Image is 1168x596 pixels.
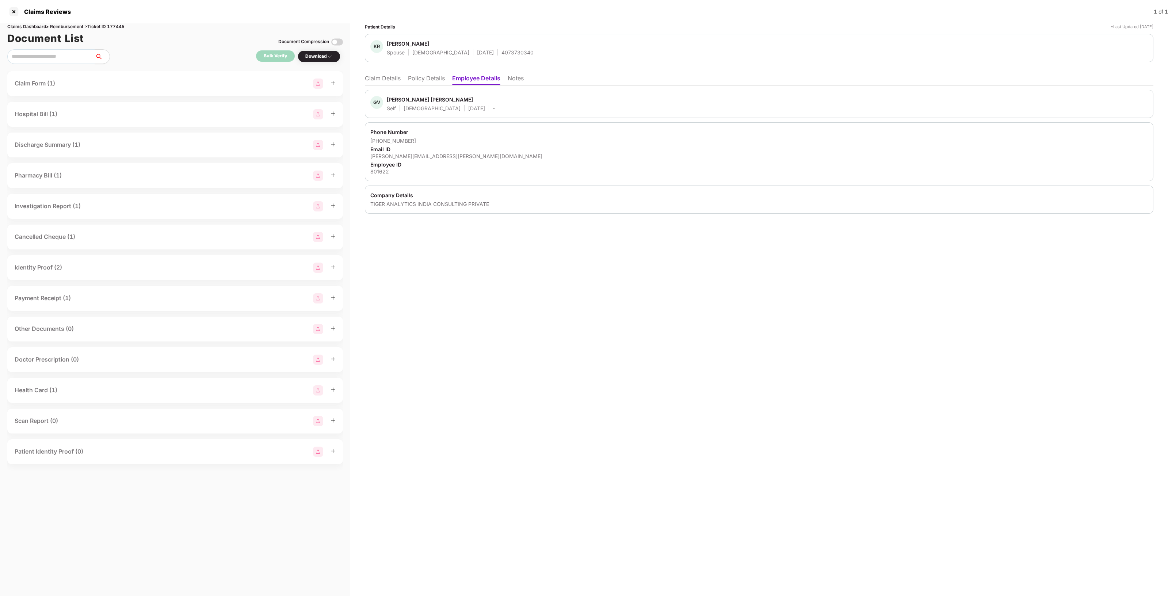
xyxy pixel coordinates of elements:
[331,142,336,147] span: plus
[370,192,1148,199] div: Company Details
[331,295,336,300] span: plus
[370,146,1148,153] div: Email ID
[404,105,461,112] div: [DEMOGRAPHIC_DATA]
[365,74,401,85] li: Claim Details
[15,294,71,303] div: Payment Receipt (1)
[370,200,1148,207] div: TIGER ANALYTICS INDIA CONSULTING PRIVATE
[313,171,323,181] img: svg+xml;base64,PHN2ZyBpZD0iR3JvdXBfMjg4MTMiIGRhdGEtbmFtZT0iR3JvdXAgMjg4MTMiIHhtbG5zPSJodHRwOi8vd3...
[278,38,329,45] div: Document Compression
[313,201,323,211] img: svg+xml;base64,PHN2ZyBpZD0iR3JvdXBfMjg4MTMiIGRhdGEtbmFtZT0iR3JvdXAgMjg4MTMiIHhtbG5zPSJodHRwOi8vd3...
[331,356,336,362] span: plus
[331,326,336,331] span: plus
[15,79,55,88] div: Claim Form (1)
[508,74,524,85] li: Notes
[15,447,83,456] div: Patient Identity Proof (0)
[387,49,405,56] div: Spouse
[493,105,495,112] div: -
[15,263,62,272] div: Identity Proof (2)
[331,387,336,392] span: plus
[370,153,1148,160] div: [PERSON_NAME][EMAIL_ADDRESS][PERSON_NAME][DOMAIN_NAME]
[370,137,1148,144] div: [PHONE_NUMBER]
[15,355,79,364] div: Doctor Prescription (0)
[370,96,383,109] div: GV
[313,324,323,334] img: svg+xml;base64,PHN2ZyBpZD0iR3JvdXBfMjg4MTMiIGRhdGEtbmFtZT0iR3JvdXAgMjg4MTMiIHhtbG5zPSJodHRwOi8vd3...
[468,105,485,112] div: [DATE]
[370,161,1148,168] div: Employee ID
[95,54,110,60] span: search
[331,36,343,48] img: svg+xml;base64,PHN2ZyBpZD0iVG9nZ2xlLTMyeDMyIiB4bWxucz0iaHR0cDovL3d3dy53My5vcmcvMjAwMC9zdmciIHdpZH...
[15,171,62,180] div: Pharmacy Bill (1)
[313,293,323,303] img: svg+xml;base64,PHN2ZyBpZD0iR3JvdXBfMjg4MTMiIGRhdGEtbmFtZT0iR3JvdXAgMjg4MTMiIHhtbG5zPSJodHRwOi8vd3...
[412,49,469,56] div: [DEMOGRAPHIC_DATA]
[313,109,323,119] img: svg+xml;base64,PHN2ZyBpZD0iR3JvdXBfMjg4MTMiIGRhdGEtbmFtZT0iR3JvdXAgMjg4MTMiIHhtbG5zPSJodHRwOi8vd3...
[331,172,336,177] span: plus
[313,355,323,365] img: svg+xml;base64,PHN2ZyBpZD0iR3JvdXBfMjg4MTMiIGRhdGEtbmFtZT0iR3JvdXAgMjg4MTMiIHhtbG5zPSJodHRwOi8vd3...
[20,8,71,15] div: Claims Reviews
[15,386,57,395] div: Health Card (1)
[313,263,323,273] img: svg+xml;base64,PHN2ZyBpZD0iR3JvdXBfMjg4MTMiIGRhdGEtbmFtZT0iR3JvdXAgMjg4MTMiIHhtbG5zPSJodHRwOi8vd3...
[331,80,336,85] span: plus
[15,416,58,425] div: Scan Report (0)
[370,40,383,53] div: KR
[387,96,473,103] div: [PERSON_NAME] [PERSON_NAME]
[95,49,110,64] button: search
[370,129,1148,135] div: Phone Number
[1111,23,1153,30] div: *Last Updated [DATE]
[15,324,74,333] div: Other Documents (0)
[327,54,333,60] img: svg+xml;base64,PHN2ZyBpZD0iRHJvcGRvd24tMzJ4MzIiIHhtbG5zPSJodHRwOi8vd3d3LnczLm9yZy8yMDAwL3N2ZyIgd2...
[331,264,336,270] span: plus
[331,111,336,116] span: plus
[15,110,57,119] div: Hospital Bill (1)
[331,448,336,454] span: plus
[331,418,336,423] span: plus
[331,203,336,208] span: plus
[305,53,333,60] div: Download
[15,232,75,241] div: Cancelled Cheque (1)
[501,49,534,56] div: 4073730340
[313,140,323,150] img: svg+xml;base64,PHN2ZyBpZD0iR3JvdXBfMjg4MTMiIGRhdGEtbmFtZT0iR3JvdXAgMjg4MTMiIHhtbG5zPSJodHRwOi8vd3...
[264,53,287,60] div: Bulk Verify
[387,105,396,112] div: Self
[452,74,500,85] li: Employee Details
[477,49,494,56] div: [DATE]
[365,23,395,30] div: Patient Details
[408,74,445,85] li: Policy Details
[313,447,323,457] img: svg+xml;base64,PHN2ZyBpZD0iR3JvdXBfMjg4MTMiIGRhdGEtbmFtZT0iR3JvdXAgMjg4MTMiIHhtbG5zPSJodHRwOi8vd3...
[370,168,1148,175] div: 801622
[313,385,323,396] img: svg+xml;base64,PHN2ZyBpZD0iR3JvdXBfMjg4MTMiIGRhdGEtbmFtZT0iR3JvdXAgMjg4MTMiIHhtbG5zPSJodHRwOi8vd3...
[331,234,336,239] span: plus
[7,23,343,30] div: Claims Dashboard > Reimbursement > Ticket ID 177445
[15,140,80,149] div: Discharge Summary (1)
[15,202,81,211] div: Investigation Report (1)
[313,416,323,426] img: svg+xml;base64,PHN2ZyBpZD0iR3JvdXBfMjg4MTMiIGRhdGEtbmFtZT0iR3JvdXAgMjg4MTMiIHhtbG5zPSJodHRwOi8vd3...
[387,40,429,47] div: [PERSON_NAME]
[7,30,84,46] h1: Document List
[313,232,323,242] img: svg+xml;base64,PHN2ZyBpZD0iR3JvdXBfMjg4MTMiIGRhdGEtbmFtZT0iR3JvdXAgMjg4MTMiIHhtbG5zPSJodHRwOi8vd3...
[1154,8,1168,16] div: 1 of 1
[313,79,323,89] img: svg+xml;base64,PHN2ZyBpZD0iR3JvdXBfMjg4MTMiIGRhdGEtbmFtZT0iR3JvdXAgMjg4MTMiIHhtbG5zPSJodHRwOi8vd3...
